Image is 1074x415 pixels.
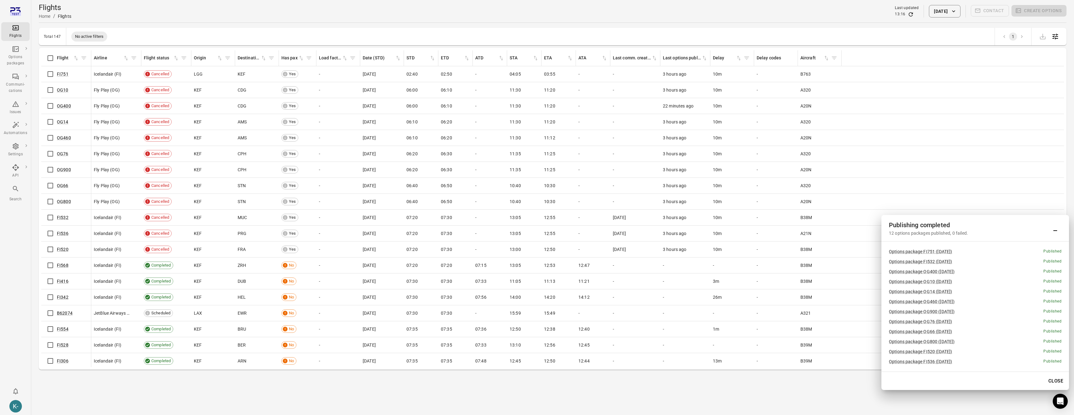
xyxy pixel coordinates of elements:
[475,55,498,62] div: ATD
[613,103,658,109] div: -
[57,87,68,92] a: OG10
[800,103,812,109] span: A20N
[713,135,722,141] span: 10m
[57,279,68,284] a: FI416
[94,119,120,125] span: Fly Play (OG)
[829,53,839,63] span: Filter by aircraft
[889,319,952,324] a: Options package OG76 ([DATE])
[895,5,919,11] div: Last updated
[544,55,573,62] div: Sort by ETA in ascending order
[613,182,658,189] div: -
[406,182,418,189] span: 06:40
[800,119,811,125] span: A320
[757,135,795,141] div: -
[1049,222,1061,234] button: Minimize
[441,167,452,173] span: 06:30
[475,135,505,141] div: -
[57,55,79,62] div: Sort by flight in ascending order
[57,151,68,156] a: OG76
[889,339,955,344] a: Options package OG800 ([DATE])
[194,71,203,77] span: LGG
[475,103,505,109] div: -
[57,342,68,347] a: FI528
[406,167,418,173] span: 06:20
[79,53,88,63] span: Filter by flight
[613,87,658,93] div: -
[287,167,298,173] span: Yes
[613,151,658,157] div: -
[348,53,357,63] button: Filter by load factor
[889,309,955,314] a: Options package OG900 ([DATE])
[757,119,795,125] div: -
[663,182,687,189] span: 3 hours ago
[613,55,651,62] div: Last comm. created
[406,87,418,93] span: 06:00
[544,151,555,157] span: 11:25
[544,135,555,141] span: 11:12
[889,259,952,264] a: Options package FI532 ([DATE])
[363,167,376,173] span: [DATE]
[663,87,687,93] span: 3 hours ago
[800,151,811,157] span: A320
[287,198,298,205] span: Yes
[441,135,452,141] span: 06:20
[441,151,452,157] span: 06:30
[510,55,539,62] span: STA
[406,151,418,157] span: 06:20
[57,103,71,108] a: OG400
[475,55,504,62] span: ATD
[663,135,687,141] span: 3 hours ago
[57,183,68,188] a: OG66
[94,87,120,93] span: Fly Play (OG)
[319,198,358,205] div: -
[287,182,298,189] span: Yes
[663,55,708,62] div: Sort by last options package published in ascending order
[578,55,608,62] div: Sort by ATA in ascending order
[319,119,358,125] div: -
[475,182,505,189] div: -
[194,135,202,141] span: KEF
[578,167,608,173] div: -
[304,53,314,63] span: Filter by has pax
[441,182,452,189] span: 06:50
[475,71,505,77] div: -
[57,231,68,236] a: FI536
[713,182,722,189] span: 10m
[194,182,202,189] span: KEF
[238,103,246,109] span: CDG
[149,151,171,157] span: Cancelled
[578,135,608,141] div: -
[281,55,304,62] div: Sort by has pax in ascending order
[800,71,811,77] span: B763
[1,141,30,159] a: Settings
[57,215,68,220] a: FI532
[889,349,952,354] a: Options package FI520 ([DATE])
[223,53,232,63] button: Filter by origin
[287,71,298,77] span: Yes
[757,71,795,77] div: -
[544,103,555,109] span: 11:20
[4,151,27,157] div: Settings
[1,43,30,68] a: Options packages
[4,172,27,179] div: API
[1053,394,1068,409] div: Open Intercom Messenger
[406,55,429,62] div: STD
[406,119,418,125] span: 06:10
[475,119,505,125] div: -
[194,119,202,125] span: KEF
[800,182,811,189] span: A320
[441,71,452,77] span: 02:50
[4,109,27,115] div: Issues
[9,385,22,397] button: Notifications
[287,135,298,141] span: Yes
[149,167,171,173] span: Cancelled
[194,198,202,205] span: KEF
[713,103,722,109] span: 10m
[663,151,687,157] span: 3 hours ago
[441,103,452,109] span: 06:10
[613,135,658,141] div: -
[149,103,171,109] span: Cancelled
[1,183,30,204] button: Search
[57,247,68,252] a: FI520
